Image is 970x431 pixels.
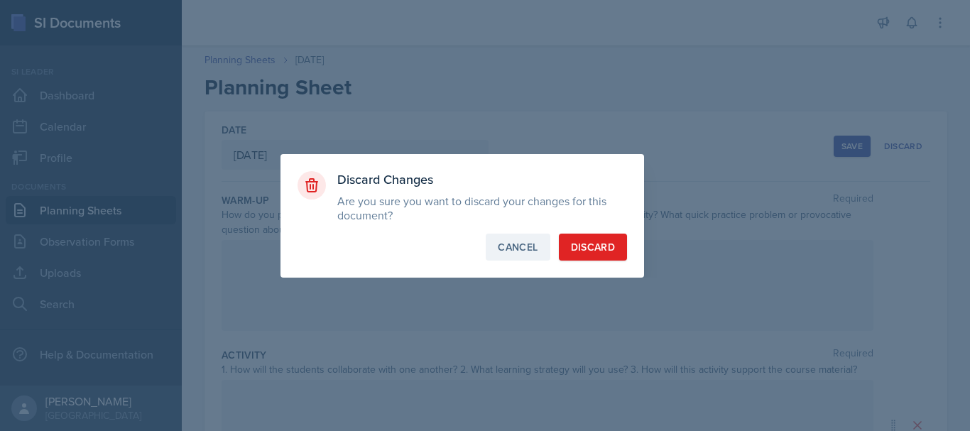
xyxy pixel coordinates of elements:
div: Cancel [498,240,538,254]
p: Are you sure you want to discard your changes for this document? [337,194,627,222]
button: Discard [559,234,627,261]
button: Cancel [486,234,550,261]
h3: Discard Changes [337,171,627,188]
div: Discard [571,240,615,254]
